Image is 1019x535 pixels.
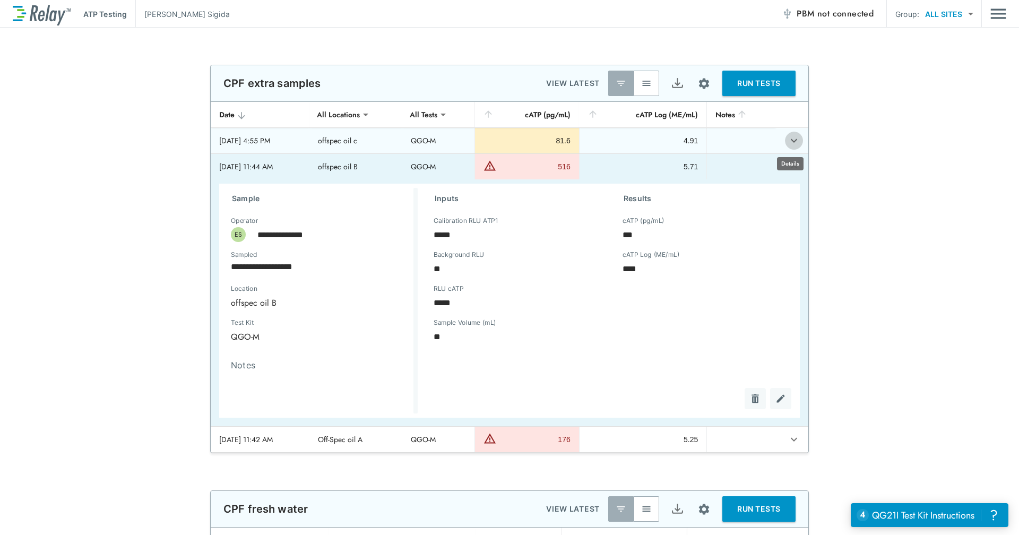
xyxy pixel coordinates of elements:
[309,128,402,153] td: offspec oil c
[778,3,878,24] button: PBM not connected
[623,251,679,258] label: cATP Log (ME/mL)
[219,135,301,146] div: [DATE] 4:55 PM
[434,319,496,326] label: Sample Volume (mL)
[309,104,367,125] div: All Locations
[309,154,402,179] td: offspec oil B
[690,70,718,98] button: Site setup
[402,154,474,179] td: QGO-M
[434,251,484,258] label: Background RLU
[483,135,571,146] div: 81.6
[231,251,257,258] label: Sampled
[223,256,395,277] input: Choose date, selected date is Sep 14, 2025
[697,503,711,516] img: Settings Icon
[231,217,258,225] label: Operator
[211,102,808,453] table: sticky table
[777,157,804,170] div: Details
[782,8,792,19] img: Offline Icon
[211,102,309,128] th: Date
[671,503,684,516] img: Export Icon
[402,128,474,153] td: QGO-M
[775,393,786,404] img: Edit test
[990,4,1006,24] img: Drawer Icon
[588,434,698,445] div: 5.25
[722,496,796,522] button: RUN TESTS
[588,135,698,146] div: 4.91
[817,7,874,20] span: not connected
[797,6,874,21] span: PBM
[144,8,230,20] p: [PERSON_NAME] Sigida
[641,78,652,89] img: View All
[697,77,711,90] img: Settings Icon
[223,326,331,347] div: QGO-M
[588,161,698,172] div: 5.71
[434,285,463,292] label: RLU cATP
[402,104,445,125] div: All Tests
[232,192,413,205] h3: Sample
[231,227,246,242] div: ES
[745,388,766,409] button: Delete
[664,71,690,96] button: Export
[664,496,690,522] button: Export
[223,503,308,515] p: CPF fresh water
[231,285,366,292] label: Location
[219,161,301,172] div: [DATE] 11:44 AM
[435,192,598,205] h3: Inputs
[851,503,1008,527] iframe: Resource center
[750,393,761,404] img: Delete
[434,217,498,225] label: Calibration RLU ATP1
[499,434,571,445] div: 176
[641,504,652,514] img: View All
[483,159,496,172] img: Warning
[223,292,403,313] div: offspec oil B
[785,132,803,150] button: expand row
[690,495,718,523] button: Site setup
[402,427,474,452] td: QGO-M
[990,4,1006,24] button: Main menu
[483,108,571,121] div: cATP (pg/mL)
[588,108,698,121] div: cATP Log (ME/mL)
[13,3,71,25] img: LuminUltra Relay
[616,504,626,514] img: Latest
[309,427,402,452] td: Off-Spec oil A
[231,319,312,326] label: Test Kit
[546,77,600,90] p: VIEW LATEST
[219,434,301,445] div: [DATE] 11:42 AM
[722,71,796,96] button: RUN TESTS
[483,432,496,445] img: Warning
[715,108,767,121] div: Notes
[671,77,684,90] img: Export Icon
[623,217,664,225] label: cATP (pg/mL)
[895,8,919,20] p: Group:
[616,78,626,89] img: Latest
[785,430,803,448] button: expand row
[499,161,571,172] div: 516
[223,77,321,90] p: CPF extra samples
[83,8,127,20] p: ATP Testing
[546,503,600,515] p: VIEW LATEST
[624,192,787,205] h3: Results
[770,388,791,409] button: Edit test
